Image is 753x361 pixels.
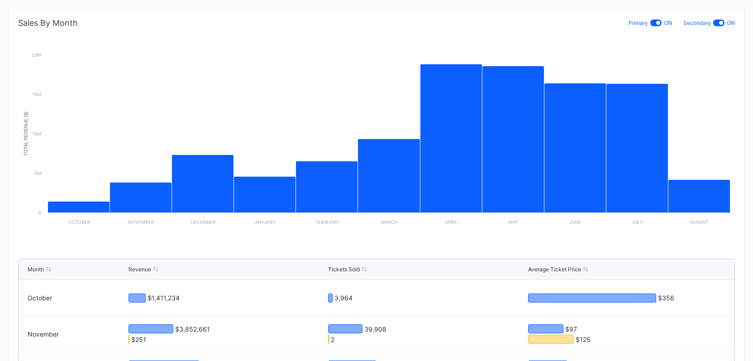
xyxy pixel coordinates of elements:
[175,325,210,333] div: $3,852,661
[315,219,339,225] text: February
[38,210,41,215] text: 0
[528,266,581,273] div: Average Ticket Price
[328,266,360,273] div: Tickets Sold
[629,18,672,28] div: Primary ON
[569,219,581,225] text: June
[18,50,735,231] svg: Chart title
[690,219,708,225] text: August
[28,266,44,273] div: Month
[632,219,643,225] text: July
[129,266,151,273] div: Revenue
[28,330,126,338] div: November
[191,219,216,225] text: December
[331,335,334,343] div: 2
[658,294,674,302] div: $356
[24,111,29,155] text: Total Revenue ($)
[148,294,180,302] div: $1,411,234
[565,325,577,333] div: $97
[508,219,518,225] text: May
[364,325,386,333] div: 39,908
[683,18,735,28] div: Secondary ON
[32,91,41,97] text: 15m
[445,219,458,225] text: April
[18,18,78,28] div: Sales By Month
[34,170,41,176] text: 5m
[32,131,41,136] text: 10m
[28,294,126,302] div: October
[131,335,146,343] div: $251
[68,219,91,225] text: October
[254,219,276,225] text: January
[381,219,397,225] text: March
[334,294,353,302] div: 3,964
[32,52,41,58] text: 20m
[576,335,591,343] div: $125
[128,219,154,225] text: November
